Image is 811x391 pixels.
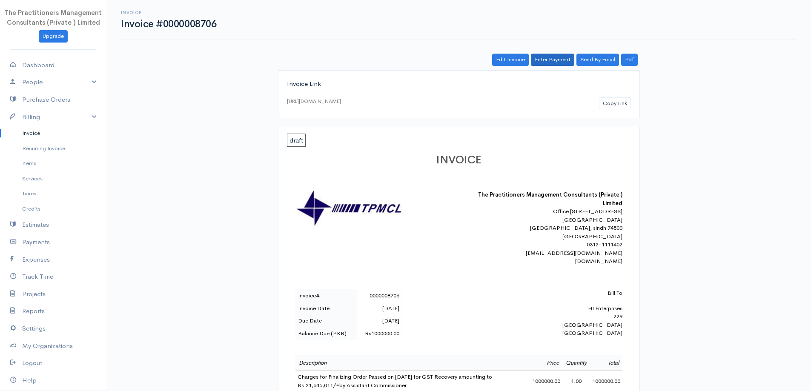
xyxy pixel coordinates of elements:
span: draft [287,134,306,147]
a: Edit Invoice [492,54,529,66]
td: Due Date [295,314,357,327]
td: Invoice# [295,289,357,302]
td: Balance Due (PKR) [295,327,357,340]
div: Invoice Link [287,79,631,89]
div: [URL][DOMAIN_NAME] [287,97,341,105]
td: [DATE] [357,302,401,315]
td: Quantity [562,355,590,371]
a: Send By Email [576,54,619,66]
a: Pdf [621,54,638,66]
span: The Practitioners Management Consultants (Private ) Limited [5,9,102,26]
td: Total [590,355,622,371]
div: HI Enterprises 229 [GEOGRAPHIC_DATA] [GEOGRAPHIC_DATA] [473,289,622,337]
b: The Practitioners Management Consultants (Private ) Limited [478,191,622,207]
td: Rs1000000.00 [357,327,401,340]
h6: Invoice [121,10,216,15]
p: Bill To [473,289,622,297]
img: logo-30862.jpg [295,191,402,227]
td: [DATE] [357,314,401,327]
td: Invoice Date [295,302,357,315]
td: Description [295,355,530,371]
h1: INVOICE [295,154,622,166]
td: 0000008706 [357,289,401,302]
div: Office [STREET_ADDRESS] [GEOGRAPHIC_DATA] [GEOGRAPHIC_DATA], sindh 74500 [GEOGRAPHIC_DATA] 0312-1... [473,207,622,265]
h1: Invoice #0000008706 [121,19,216,29]
button: Copy Link [599,97,631,110]
td: Price [530,355,562,371]
a: Enter Payment [531,54,574,66]
a: Upgrade [39,30,68,43]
